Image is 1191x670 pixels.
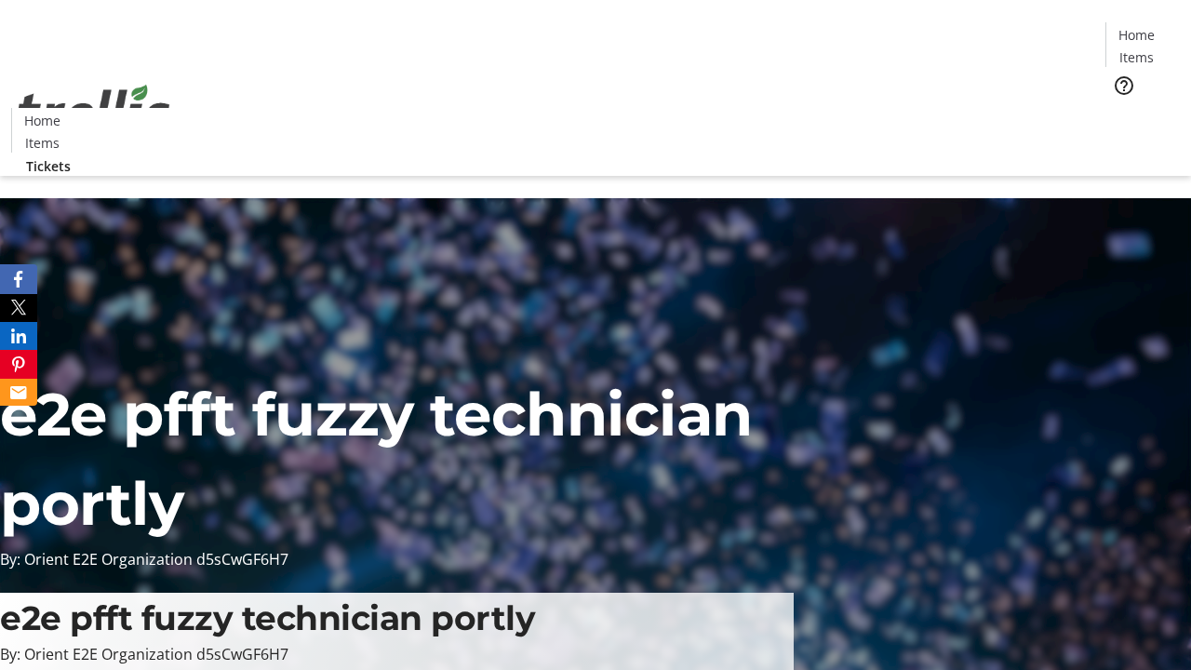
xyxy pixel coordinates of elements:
a: Home [12,111,72,130]
button: Help [1105,67,1143,104]
span: Tickets [26,156,71,176]
a: Tickets [1105,108,1180,127]
img: Orient E2E Organization d5sCwGF6H7's Logo [11,64,177,157]
a: Items [1106,47,1166,67]
a: Tickets [11,156,86,176]
span: Home [1118,25,1155,45]
span: Home [24,111,60,130]
a: Home [1106,25,1166,45]
a: Items [12,133,72,153]
span: Items [1119,47,1154,67]
span: Tickets [1120,108,1165,127]
span: Items [25,133,60,153]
